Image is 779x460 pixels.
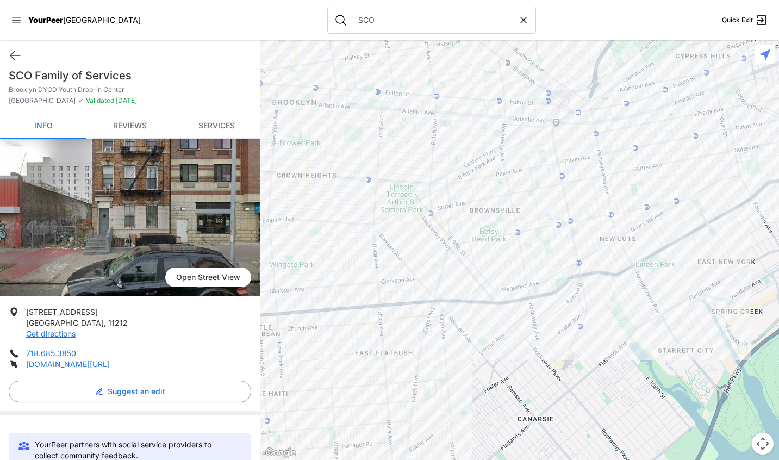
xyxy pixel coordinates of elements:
a: Open this area in Google Maps (opens a new window) [263,446,298,460]
p: Brooklyn DYCD Youth Drop-in Center [9,85,251,94]
span: [GEOGRAPHIC_DATA] [63,15,141,24]
img: Google [263,446,298,460]
span: ✓ [78,96,84,105]
a: Reviews [86,114,173,139]
span: YourPeer [28,15,63,24]
a: [DOMAIN_NAME][URL] [26,359,110,369]
a: 718.685.3850 [26,349,76,358]
span: Suggest an edit [108,386,165,397]
a: Get directions [26,329,76,338]
input: Search [352,15,518,26]
span: , [104,318,106,327]
span: [DATE] [114,96,137,104]
h1: SCO Family of Services [9,68,251,83]
span: Quick Exit [722,16,753,24]
a: Quick Exit [722,14,768,27]
span: 11212 [108,318,128,327]
span: [GEOGRAPHIC_DATA] [9,96,76,105]
span: Validated [86,96,114,104]
button: Suggest an edit [9,381,251,402]
span: [STREET_ADDRESS] [26,307,98,316]
span: [GEOGRAPHIC_DATA] [26,318,104,327]
span: Open Street View [165,268,251,287]
button: Map camera controls [752,433,774,455]
a: Services [173,114,259,139]
a: YourPeer[GEOGRAPHIC_DATA] [28,17,141,23]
